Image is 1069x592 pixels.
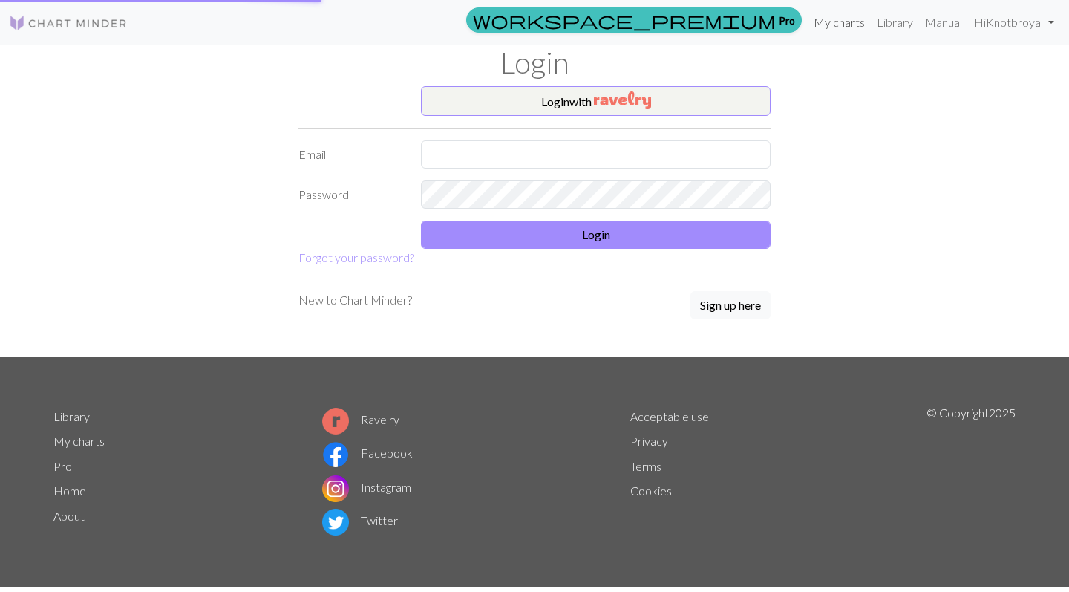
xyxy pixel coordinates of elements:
[322,513,398,527] a: Twitter
[322,509,349,536] img: Twitter logo
[298,250,414,264] a: Forgot your password?
[322,475,349,502] img: Instagram logo
[466,7,802,33] a: Pro
[322,446,413,460] a: Facebook
[690,291,771,321] a: Sign up here
[53,484,86,498] a: Home
[421,86,771,116] button: Loginwith
[322,408,349,435] img: Ravelry logo
[45,45,1024,80] h1: Login
[53,409,90,423] a: Library
[298,291,412,309] p: New to Chart Minder?
[290,180,412,209] label: Password
[290,140,412,169] label: Email
[630,434,668,448] a: Privacy
[9,14,128,32] img: Logo
[594,91,651,109] img: Ravelry
[473,10,776,30] span: workspace_premium
[630,409,709,423] a: Acceptable use
[630,459,661,473] a: Terms
[690,291,771,319] button: Sign up here
[53,459,72,473] a: Pro
[322,412,399,426] a: Ravelry
[968,7,1060,37] a: HiKnotbroyal
[53,509,85,523] a: About
[808,7,871,37] a: My charts
[630,484,672,498] a: Cookies
[871,7,919,37] a: Library
[421,221,771,249] button: Login
[919,7,968,37] a: Manual
[53,434,105,448] a: My charts
[322,480,411,494] a: Instagram
[322,441,349,468] img: Facebook logo
[926,404,1016,539] p: © Copyright 2025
